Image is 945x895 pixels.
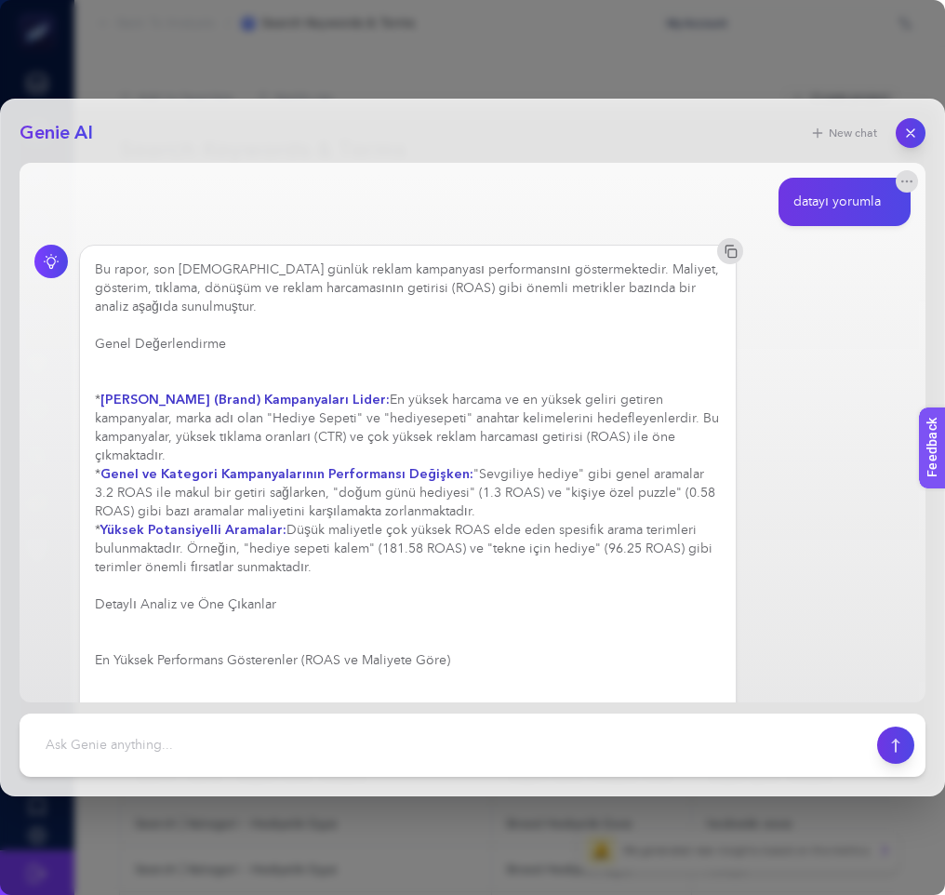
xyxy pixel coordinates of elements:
h2: Genie AI [20,120,93,146]
button: Copy [717,238,743,264]
h3: Genel Değerlendirme [95,335,721,354]
h3: Detaylı Analiz ve Öne Çıkanlar [95,595,721,614]
strong: Genel ve Kategori Kampanyalarının Performansı Değişken: [100,465,473,483]
strong: [PERSON_NAME] (Brand) Kampanyaları Lider: [100,391,390,408]
h4: En Yüksek Performans Gösterenler (ROAS ve Maliyete Göre) [95,651,721,670]
div: datayı yorumla [793,193,881,211]
strong: Yüksek Potansiyelli Aramalar: [100,521,286,539]
button: New chat [799,120,888,146]
span: Feedback [11,6,71,20]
